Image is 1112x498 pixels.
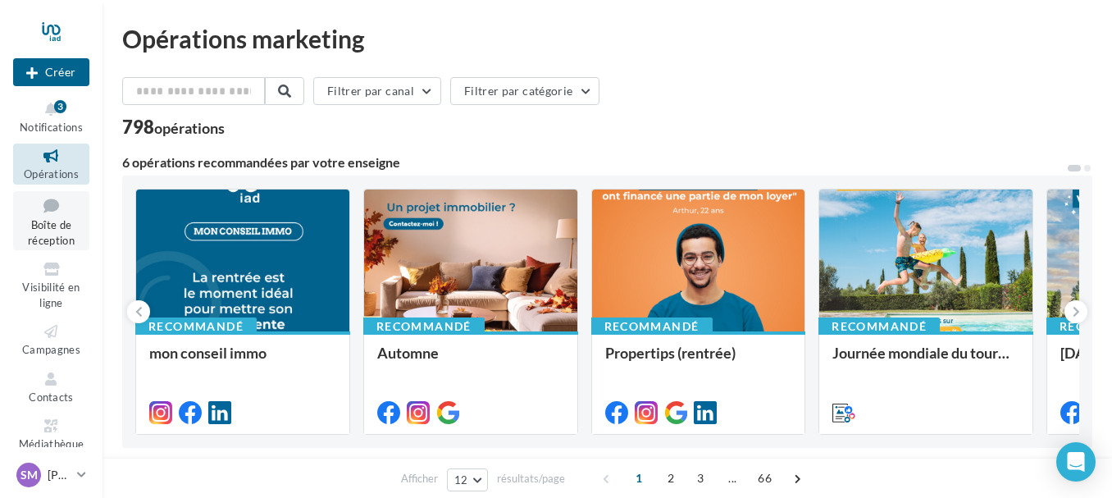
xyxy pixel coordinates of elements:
[29,391,74,404] span: Contacts
[363,318,485,336] div: Recommandé
[28,218,75,247] span: Boîte de réception
[605,345,792,377] div: Propertips (rentrée)
[13,459,89,491] a: SM [PERSON_NAME]
[19,437,84,450] span: Médiathèque
[154,121,225,135] div: opérations
[377,345,564,377] div: Automne
[658,465,684,491] span: 2
[122,26,1092,51] div: Opérations marketing
[13,58,89,86] button: Créer
[13,97,89,137] button: Notifications 3
[450,77,599,105] button: Filtrer par catégorie
[24,167,79,180] span: Opérations
[13,58,89,86] div: Nouvelle campagne
[13,367,89,407] a: Contacts
[719,465,745,491] span: ...
[447,468,489,491] button: 12
[21,467,38,483] span: SM
[54,100,66,113] div: 3
[591,318,713,336] div: Recommandé
[20,121,83,134] span: Notifications
[48,467,71,483] p: [PERSON_NAME]
[122,156,1066,169] div: 6 opérations recommandées par votre enseigne
[626,465,652,491] span: 1
[818,318,940,336] div: Recommandé
[1056,442,1096,482] div: Open Intercom Messenger
[751,465,778,491] span: 66
[497,471,565,487] span: résultats/page
[13,257,89,313] a: Visibilité en ligne
[13,191,89,251] a: Boîte de réception
[401,471,438,487] span: Afficher
[687,465,713,491] span: 3
[454,473,468,487] span: 12
[22,281,80,309] span: Visibilité en ligne
[313,77,441,105] button: Filtrer par canal
[13,319,89,359] a: Campagnes
[832,345,1019,377] div: Journée mondiale du tourisme
[149,345,336,377] div: mon conseil immo
[122,118,225,136] div: 798
[22,343,80,356] span: Campagnes
[135,318,257,336] div: Recommandé
[13,413,89,454] a: Médiathèque
[13,144,89,184] a: Opérations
